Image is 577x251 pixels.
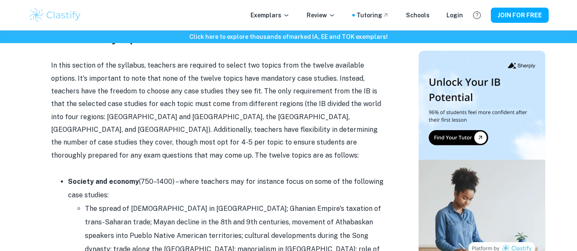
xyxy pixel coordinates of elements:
h6: Click here to explore thousands of marked IA, EE and TOK exemplars ! [2,32,575,41]
img: Clastify logo [28,7,82,24]
a: Login [446,11,463,20]
button: Help and Feedback [470,8,484,22]
a: Tutoring [357,11,389,20]
p: Exemplars [250,11,290,20]
a: Schools [406,11,430,20]
button: JOIN FOR FREE [491,8,549,23]
p: Review [307,11,335,20]
p: In this section of the syllabus, teachers are required to select two topics from the twelve avail... [51,59,389,162]
strong: Society and economy [68,177,139,186]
